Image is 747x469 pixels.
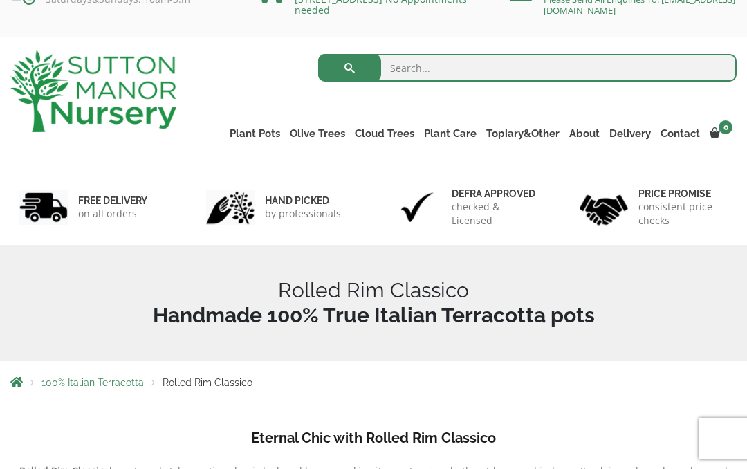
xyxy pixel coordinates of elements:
a: About [564,124,605,143]
h6: hand picked [265,194,341,207]
nav: Breadcrumbs [10,376,737,387]
h6: FREE DELIVERY [78,194,147,207]
span: 0 [719,120,732,134]
p: on all orders [78,207,147,221]
input: Search... [318,54,737,82]
img: 3.jpg [393,190,441,225]
p: consistent price checks [638,200,728,228]
p: checked & Licensed [452,200,541,228]
p: by professionals [265,207,341,221]
img: 4.jpg [580,186,628,228]
b: Eternal Chic with Rolled Rim Classico [251,430,496,446]
span: Rolled Rim Classico [163,377,252,388]
img: 2.jpg [206,190,255,225]
a: Plant Pots [225,124,285,143]
a: Delivery [605,124,656,143]
a: Contact [656,124,705,143]
a: Topiary&Other [481,124,564,143]
h1: Rolled Rim Classico [10,278,737,328]
a: Cloud Trees [350,124,419,143]
img: 1.jpg [19,190,68,225]
img: logo [10,50,176,132]
a: Plant Care [419,124,481,143]
a: 0 [705,124,737,143]
h6: Price promise [638,187,728,200]
a: Olive Trees [285,124,350,143]
h6: Defra approved [452,187,541,200]
a: 100% Italian Terracotta [41,377,144,388]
